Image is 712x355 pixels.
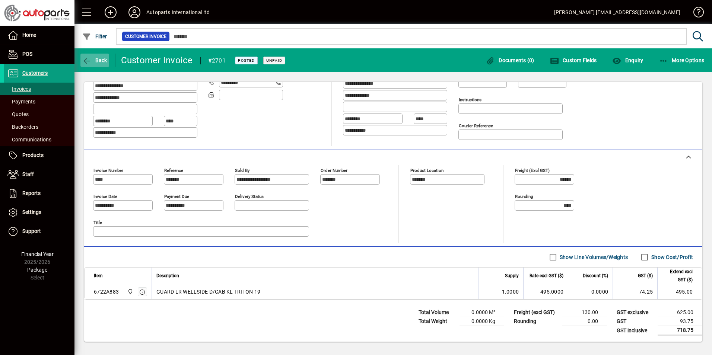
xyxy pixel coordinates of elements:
span: Extend excl GST ($) [662,268,693,284]
a: Payments [4,95,74,108]
a: Products [4,146,74,165]
span: Settings [22,209,41,215]
mat-label: Payment due [164,194,189,199]
div: #2701 [208,55,226,67]
span: Backorders [7,124,38,130]
td: 0.0000 [568,284,613,299]
mat-label: Rounding [515,194,533,199]
td: 0.0000 M³ [460,308,504,317]
span: Staff [22,171,34,177]
mat-label: Sold by [235,168,249,173]
button: Documents (0) [484,54,536,67]
span: Payments [7,99,35,105]
div: Autoparts International ltd [146,6,210,18]
td: GST exclusive [613,308,658,317]
label: Show Cost/Profit [650,253,693,261]
span: Filter [82,33,107,39]
span: Custom Fields [550,57,597,63]
button: Filter [80,30,109,43]
span: GST ($) [638,272,653,280]
div: 6722A883 [94,288,119,295]
span: Support [22,228,41,234]
a: Quotes [4,108,74,121]
button: Enquiry [610,54,645,67]
label: Show Line Volumes/Weights [558,253,628,261]
a: Invoices [4,83,74,95]
span: 1.0000 [502,288,519,295]
span: Customer Invoice [125,33,166,40]
a: Support [4,222,74,241]
span: Package [27,267,47,273]
a: Home [4,26,74,45]
div: Customer Invoice [121,54,193,66]
mat-label: Instructions [459,97,481,102]
span: Central [125,288,134,296]
button: Custom Fields [548,54,599,67]
td: Total Weight [415,317,460,326]
span: Home [22,32,36,38]
a: Settings [4,203,74,222]
mat-label: Delivery status [235,194,264,199]
button: Back [80,54,109,67]
button: Profile [123,6,146,19]
div: [PERSON_NAME] [EMAIL_ADDRESS][DOMAIN_NAME] [554,6,680,18]
mat-label: Title [93,220,102,225]
span: Unpaid [266,58,282,63]
td: 93.75 [658,317,702,326]
span: Invoices [7,86,31,92]
span: Rate excl GST ($) [530,272,563,280]
a: Knowledge Base [688,1,703,26]
span: Products [22,152,44,158]
mat-label: Invoice date [93,194,117,199]
span: Discount (%) [583,272,608,280]
span: Quotes [7,111,29,117]
a: Backorders [4,121,74,133]
td: Total Volume [415,308,460,317]
td: 0.0000 Kg [460,317,504,326]
span: Customers [22,70,48,76]
span: Supply [505,272,519,280]
a: POS [4,45,74,64]
mat-label: Invoice number [93,168,123,173]
mat-label: Freight (excl GST) [515,168,550,173]
span: Documents (0) [486,57,534,63]
td: 625.00 [658,308,702,317]
td: 0.00 [562,317,607,326]
mat-label: Product location [410,168,444,173]
a: Communications [4,133,74,146]
td: Rounding [510,317,562,326]
td: GST [613,317,658,326]
app-page-header-button: Back [74,54,115,67]
span: GUARD LR WELLSIDE D/CAB KL TRITON 19- [156,288,262,295]
mat-label: Reference [164,168,183,173]
span: Enquiry [612,57,643,63]
button: Add [99,6,123,19]
span: Description [156,272,179,280]
mat-label: Courier Reference [459,123,493,128]
td: Freight (excl GST) [510,308,562,317]
span: Reports [22,190,41,196]
span: Financial Year [21,251,54,257]
td: 718.75 [658,326,702,335]
span: More Options [659,57,705,63]
span: Item [94,272,103,280]
button: More Options [657,54,706,67]
span: Communications [7,137,51,143]
td: GST inclusive [613,326,658,335]
td: 130.00 [562,308,607,317]
a: Staff [4,165,74,184]
td: 495.00 [657,284,702,299]
span: Posted [238,58,255,63]
mat-label: Order number [321,168,347,173]
div: 495.0000 [528,288,563,295]
a: Reports [4,184,74,203]
span: POS [22,51,32,57]
td: 74.25 [613,284,657,299]
span: Back [82,57,107,63]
